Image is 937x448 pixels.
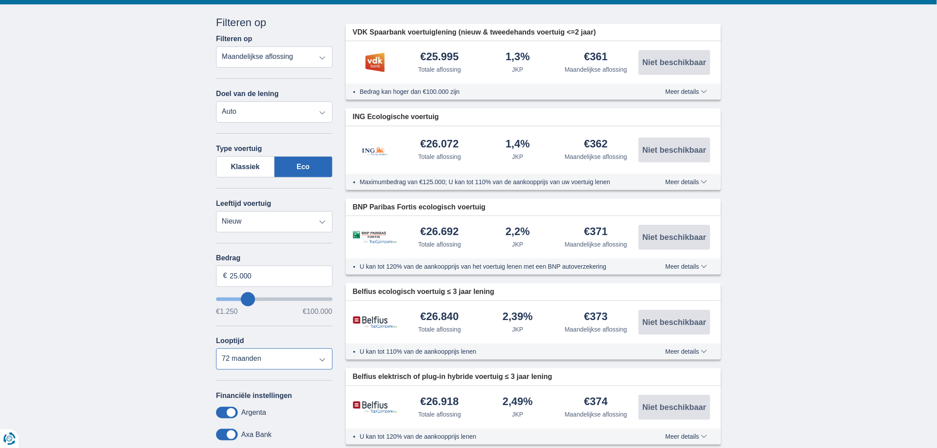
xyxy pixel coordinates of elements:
span: Belfius elektrisch of plug-in hybride voertuig ≤ 3 jaar lening [353,372,553,382]
li: U kan tot 110% van de aankoopprijs lenen [360,347,633,356]
div: 1,3% [506,51,530,63]
li: Maximumbedrag van €125.000; U kan tot 110% van de aankoopprijs van uw voertuig lenen [360,178,633,186]
div: €26.692 [420,226,459,238]
button: Niet beschikbaar [639,310,710,335]
button: Niet beschikbaar [639,395,710,420]
label: Financiële instellingen [216,392,292,400]
div: €373 [584,311,608,323]
button: Meer details [659,178,714,185]
div: Maandelijkse aflossing [565,65,627,74]
button: Niet beschikbaar [639,138,710,162]
div: €26.840 [420,311,459,323]
img: product.pl.alt Belfius [353,401,397,414]
span: Meer details [666,348,707,355]
span: €1.250 [216,308,238,315]
div: Totale aflossing [418,65,461,74]
button: Meer details [659,433,714,440]
label: Leeftijd voertuig [216,200,271,208]
span: Niet beschikbaar [643,233,706,241]
button: Meer details [659,348,714,355]
div: €371 [584,226,608,238]
div: JKP [512,240,523,249]
li: U kan tot 120% van de aankoopprijs lenen [360,432,633,441]
span: ING Ecologische voertuig [353,112,439,122]
div: €26.072 [420,139,459,151]
label: Filteren op [216,35,252,43]
div: Maandelijkse aflossing [565,240,627,249]
div: JKP [512,152,523,161]
div: €362 [584,139,608,151]
div: €26.918 [420,396,459,408]
span: Belfius ecologisch voertuig ≤ 3 jaar lening [353,287,495,297]
span: Meer details [666,263,707,270]
div: Totale aflossing [418,325,461,334]
div: Filteren op [216,15,333,30]
div: JKP [512,410,523,419]
span: €100.000 [303,308,333,315]
div: €374 [584,396,608,408]
span: Meer details [666,179,707,185]
span: BNP Paribas Fortis ecologisch voertuig [353,202,486,212]
div: Totale aflossing [418,152,461,161]
span: Niet beschikbaar [643,58,706,66]
label: Klassiek [216,156,275,178]
label: Doel van de lening [216,90,279,98]
img: product.pl.alt VDK bank [353,51,397,73]
div: €25.995 [420,51,459,63]
div: 2,2% [506,226,530,238]
img: product.pl.alt ING [353,135,397,165]
div: JKP [512,65,523,74]
label: Eco [275,156,333,178]
label: Bedrag [216,254,333,262]
div: 1,4% [506,139,530,151]
div: Totale aflossing [418,240,461,249]
input: wantToBorrow [216,297,333,301]
li: Bedrag kan hoger dan €100.000 zijn [360,87,633,96]
div: Maandelijkse aflossing [565,152,627,161]
label: Looptijd [216,337,244,345]
li: U kan tot 120% van de aankoopprijs van het voertuig lenen met een BNP autoverzekering [360,262,633,271]
div: Maandelijkse aflossing [565,325,627,334]
label: Axa Bank [241,431,271,439]
button: Meer details [659,88,714,95]
div: €361 [584,51,608,63]
div: 2,49% [503,396,533,408]
div: JKP [512,325,523,334]
label: Argenta [241,409,266,417]
label: Type voertuig [216,145,262,153]
button: Niet beschikbaar [639,50,710,75]
span: Meer details [666,89,707,95]
img: product.pl.alt Belfius [353,316,397,329]
span: € [223,271,227,281]
div: Maandelijkse aflossing [565,410,627,419]
span: VDK Spaarbank voertuiglening (nieuw & tweedehands voertuig <=2 jaar) [353,27,596,38]
button: Meer details [659,263,714,270]
span: Niet beschikbaar [643,403,706,411]
button: Niet beschikbaar [639,225,710,250]
div: 2,39% [503,311,533,323]
img: product.pl.alt BNP Paribas Fortis [353,231,397,244]
span: Niet beschikbaar [643,318,706,326]
span: Meer details [666,433,707,440]
div: Totale aflossing [418,410,461,419]
span: Niet beschikbaar [643,146,706,154]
